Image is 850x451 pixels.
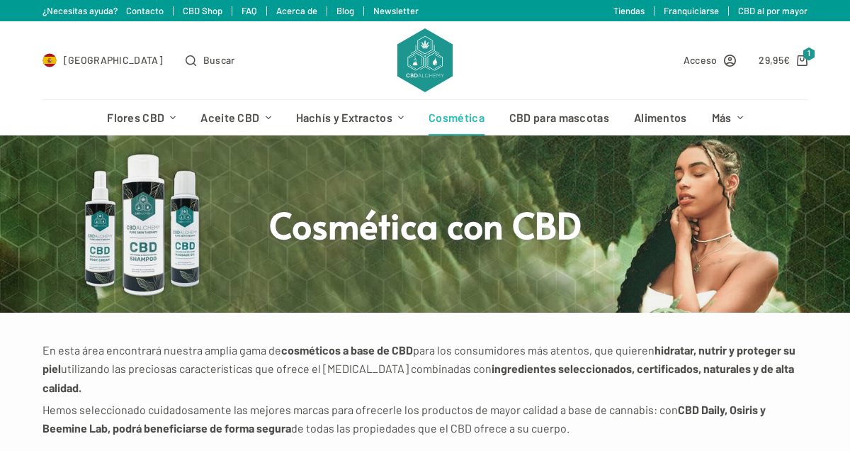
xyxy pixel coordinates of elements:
[621,100,699,135] a: Alimentos
[42,341,807,397] p: En esta área encontrará nuestra amplia gama de para los consumidores más atentos, que quieren uti...
[336,5,354,16] a: Blog
[803,48,815,61] span: 1
[497,100,621,135] a: CBD para mascotas
[684,52,737,68] a: Acceso
[738,5,807,16] a: CBD al por mayor
[281,343,413,357] strong: cosméticos a base de CBD
[42,5,164,16] a: ¿Necesitas ayuda? Contacto
[183,5,222,16] a: CBD Shop
[699,100,755,135] a: Más
[95,100,756,135] nav: Menú de cabecera
[188,100,283,135] a: Aceite CBD
[664,5,719,16] a: Franquiciarse
[613,5,645,16] a: Tiendas
[373,5,419,16] a: Newsletter
[242,5,257,16] a: FAQ
[759,52,807,68] a: Carro de compra
[95,100,188,135] a: Flores CBD
[759,54,790,66] bdi: 29,95
[186,52,235,68] button: Abrir formulario de búsqueda
[684,52,718,68] span: Acceso
[64,52,163,68] span: [GEOGRAPHIC_DATA]
[276,5,317,16] a: Acerca de
[783,54,790,66] span: €
[416,100,497,135] a: Cosmética
[283,100,416,135] a: Hachís y Extractos
[42,52,163,68] a: Select Country
[42,53,57,67] img: ES Flag
[397,28,453,92] img: CBD Alchemy
[203,52,235,68] span: Buscar
[42,362,794,394] strong: ingredientes seleccionados, certificados, naturales y de alta calidad.
[42,401,807,438] p: Hemos seleccionado cuidadosamente las mejores marcas para ofrecerle los productos de mayor calida...
[159,201,691,247] h1: Cosmética con CBD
